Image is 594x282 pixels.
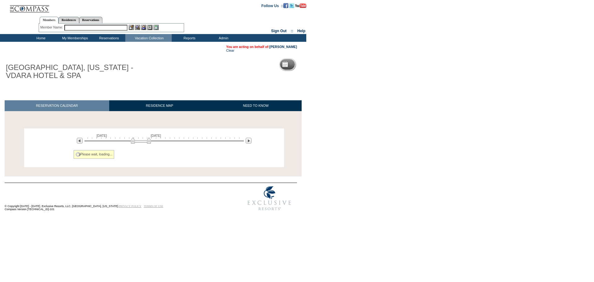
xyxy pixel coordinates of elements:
a: Members [40,17,58,24]
td: Follow Us :: [261,3,283,8]
img: Next [246,138,252,144]
img: Subscribe to our YouTube Channel [295,3,306,8]
a: TERMS OF USE [144,205,163,208]
td: Vacation Collection [125,34,172,42]
a: Residences [58,17,79,23]
img: Reservations [147,25,153,30]
img: Impersonate [141,25,146,30]
td: Reservations [91,34,125,42]
span: [DATE] [97,134,107,137]
a: PRIVACY POLICY [119,205,141,208]
td: © Copyright [DATE] - [DATE]. Exclusive Resorts, LLC. [GEOGRAPHIC_DATA], [US_STATE]. Compass Versi... [5,184,221,214]
a: Become our fan on Facebook [283,3,288,7]
a: NEED TO KNOW [210,100,302,111]
a: [PERSON_NAME] [269,45,297,49]
img: spinner2.gif [75,152,80,157]
div: Member Name: [40,25,64,30]
span: [DATE] [151,134,161,137]
img: Follow us on Twitter [289,3,294,8]
img: View [135,25,140,30]
a: RESERVATION CALENDAR [5,100,109,111]
div: Please wait, loading... [74,150,114,159]
td: Admin [206,34,240,42]
h5: Reservation Calendar [290,63,338,67]
span: You are acting on behalf of: [226,45,297,49]
a: Follow us on Twitter [289,3,294,7]
img: Exclusive Resorts [242,183,297,214]
a: Reservations [79,17,102,23]
img: b_edit.gif [129,25,134,30]
span: :: [291,29,293,33]
td: My Memberships [57,34,91,42]
td: Home [23,34,57,42]
a: Sign Out [271,29,286,33]
a: Clear [226,49,234,52]
img: Become our fan on Facebook [283,3,288,8]
td: Reports [172,34,206,42]
img: Previous [77,138,83,144]
img: b_calculator.gif [153,25,159,30]
a: Help [297,29,305,33]
a: Subscribe to our YouTube Channel [295,3,306,7]
a: RESIDENCE MAP [109,100,210,111]
h1: [GEOGRAPHIC_DATA], [US_STATE] - VDARA HOTEL & SPA [5,62,143,81]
